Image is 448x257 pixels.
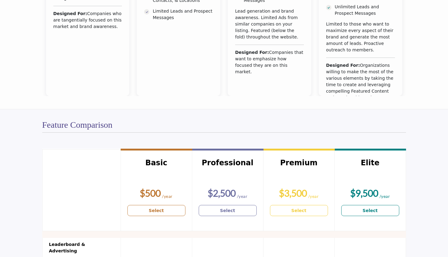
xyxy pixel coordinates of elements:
div: Lead generation and brand awareness. Limited Ads from similar companies on your listing. Featured... [235,8,304,40]
h3: Elite [341,159,399,183]
a: Select [127,205,185,216]
div: Companies that want to emphasize how focused they are on this market. [235,49,304,75]
sub: /year [308,194,319,199]
h3: Basic [127,159,185,183]
sub: /year [379,194,390,199]
b: $500 [139,187,160,199]
b: Select [291,207,306,214]
a: Select [341,205,399,216]
p: Limited Leads and Prospect Messages [153,8,213,21]
div: Companies who are tangentially focused on this market and brand awareness. [53,10,122,30]
sub: /year [162,194,172,199]
div: Organizations willing to make the most of the various elements by taking the time to create and l... [326,62,395,101]
h3: Premium [270,159,328,183]
b: $2,500 [207,187,235,199]
b: Designed For: [235,50,269,55]
h2: Feature Comparison [42,120,113,130]
sub: /year [237,194,247,199]
b: $3,500 [279,187,307,199]
a: Select [198,205,256,216]
div: Limited to those who want to maximize every aspect of their brand and generate the most amount of... [326,21,395,53]
strong: Leaderboard & Advertising [49,242,85,253]
b: $9,500 [350,187,378,199]
b: Designed For: [53,11,87,16]
p: Unlimited Leads and Prospect Messages [335,4,395,17]
h3: Professional [198,159,256,183]
b: Designed For: [326,63,360,68]
b: Select [220,207,235,214]
b: Select [362,207,377,214]
a: Select [270,205,328,216]
b: Select [148,207,164,214]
